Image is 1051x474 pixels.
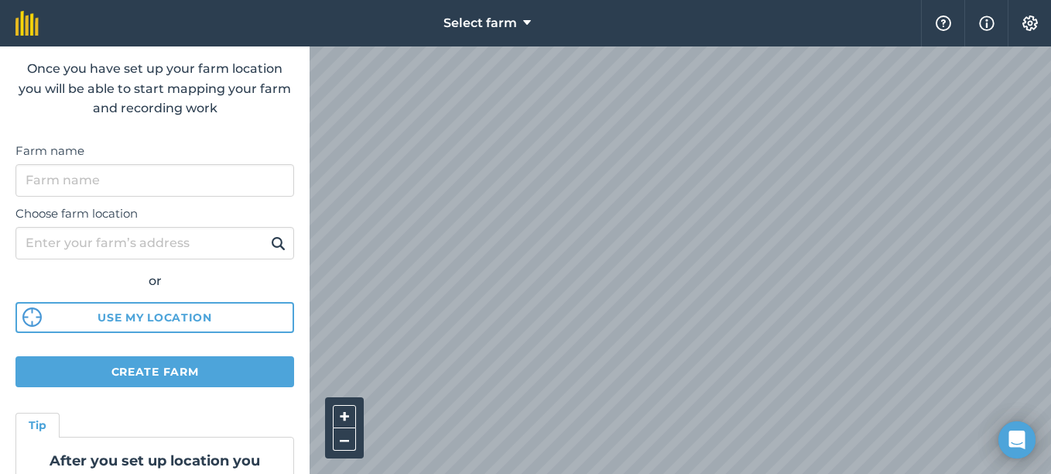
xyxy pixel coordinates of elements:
h4: Tip [29,417,46,434]
label: Choose farm location [15,204,294,223]
img: svg+xml;base64,PHN2ZyB4bWxucz0iaHR0cDovL3d3dy53My5vcmcvMjAwMC9zdmciIHdpZHRoPSIxOSIgaGVpZ2h0PSIyNC... [271,234,286,252]
button: Use my location [15,302,294,333]
div: or [15,271,294,291]
button: Create farm [15,356,294,387]
div: Open Intercom Messenger [998,421,1036,459]
input: Enter your farm’s address [15,227,294,259]
img: svg+xml;base64,PHN2ZyB4bWxucz0iaHR0cDovL3d3dy53My5vcmcvMjAwMC9zdmciIHdpZHRoPSIxNyIgaGVpZ2h0PSIxNy... [979,14,995,33]
button: – [333,428,356,451]
label: Farm name [15,142,294,160]
button: + [333,405,356,428]
input: Farm name [15,164,294,197]
p: Once you have set up your farm location you will be able to start mapping your farm and recording... [15,59,294,118]
span: Select farm [443,14,517,33]
img: A cog icon [1021,15,1039,31]
img: fieldmargin Logo [15,11,39,36]
img: A question mark icon [934,15,953,31]
img: svg%3e [22,307,42,327]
